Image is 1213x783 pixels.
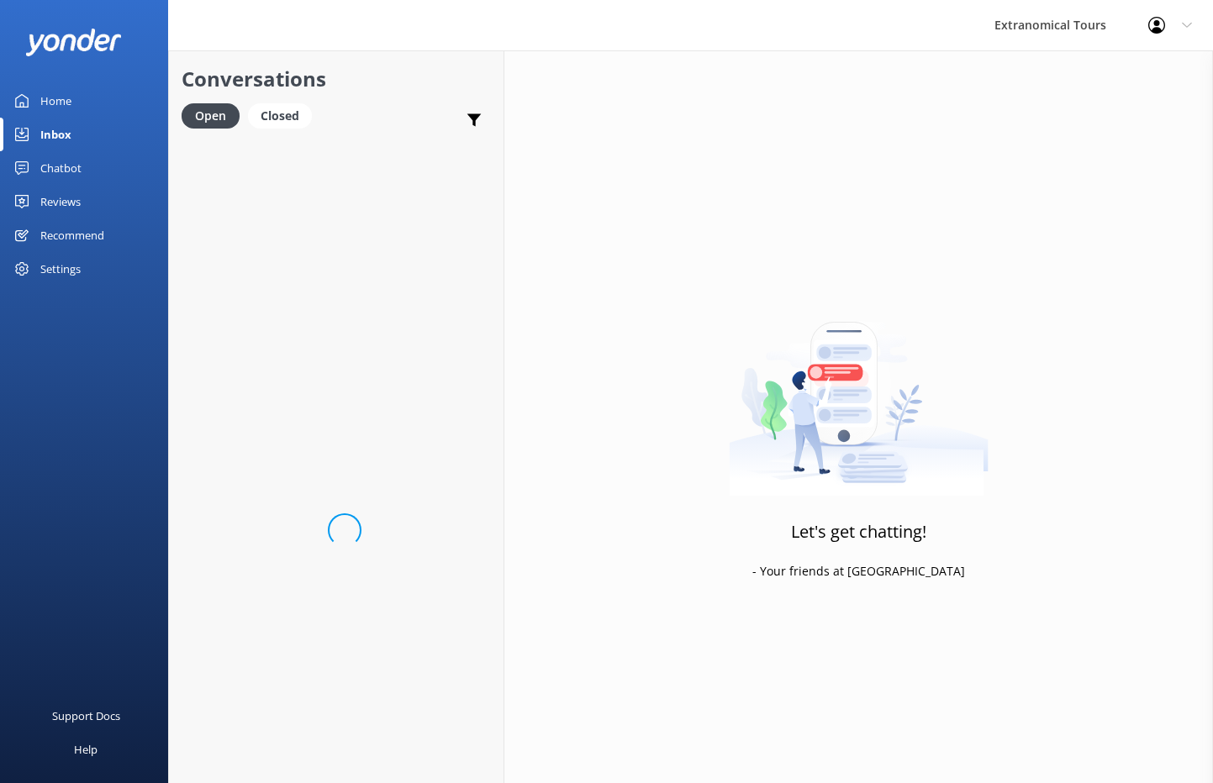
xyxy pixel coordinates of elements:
div: Chatbot [40,151,82,185]
div: Support Docs [52,699,120,733]
div: Closed [248,103,312,129]
img: yonder-white-logo.png [25,29,122,56]
div: Open [182,103,240,129]
div: Reviews [40,185,81,218]
div: Settings [40,252,81,286]
h2: Conversations [182,63,491,95]
a: Closed [248,106,320,124]
h3: Let's get chatting! [791,518,926,545]
div: Recommend [40,218,104,252]
img: artwork of a man stealing a conversation from at giant smartphone [729,286,989,497]
a: Open [182,106,248,124]
div: Home [40,84,71,118]
div: Inbox [40,118,71,151]
p: - Your friends at [GEOGRAPHIC_DATA] [752,562,965,581]
div: Help [74,733,98,766]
